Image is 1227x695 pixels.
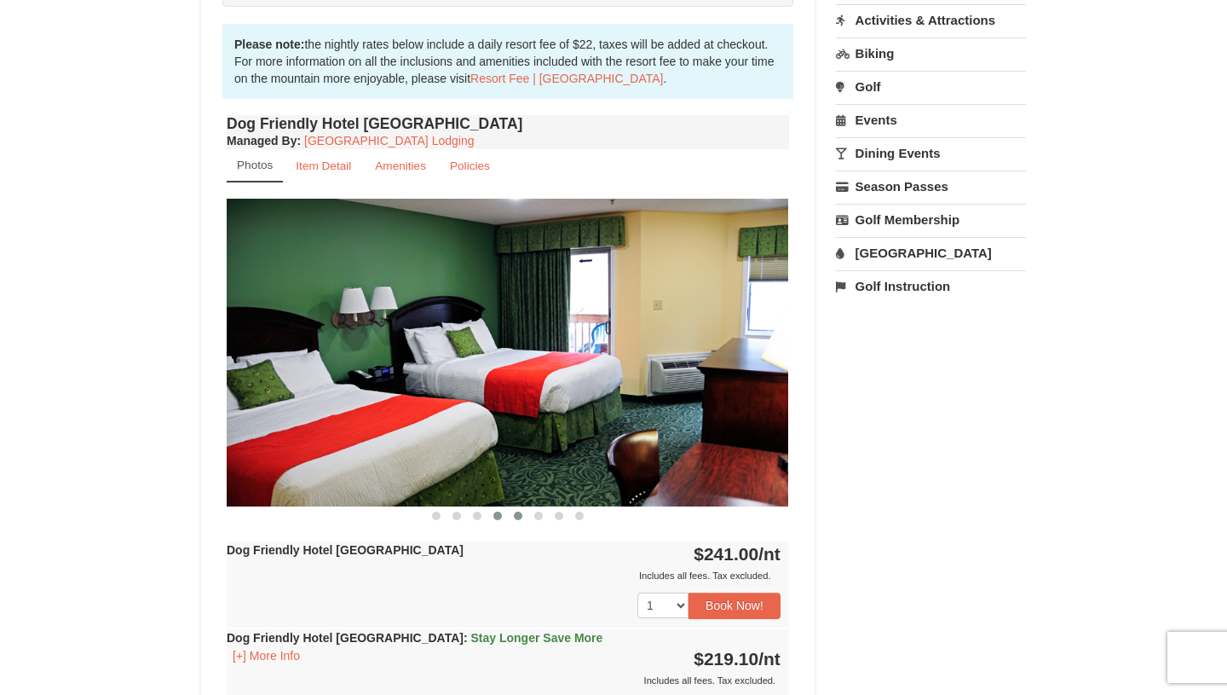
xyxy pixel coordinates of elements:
[836,4,1026,36] a: Activities & Attractions
[227,134,301,148] strong: :
[836,71,1026,102] a: Golf
[694,649,758,669] span: $219.10
[694,544,781,564] strong: $241.00
[439,149,501,182] a: Policies
[836,237,1026,269] a: [GEOGRAPHIC_DATA]
[227,567,781,584] div: Includes all fees. Tax excluded.
[227,199,788,507] img: 18876286-41-233aa5f3.jpg
[227,543,464,557] strong: Dog Friendly Hotel [GEOGRAPHIC_DATA]
[304,134,474,148] a: [GEOGRAPHIC_DATA] Lodging
[836,270,1026,302] a: Golf Instruction
[836,171,1026,202] a: Season Passes
[758,544,781,564] span: /nt
[227,115,789,132] h4: Dog Friendly Hotel [GEOGRAPHIC_DATA]
[836,204,1026,235] a: Golf Membership
[470,72,663,85] a: Resort Fee | [GEOGRAPHIC_DATA]
[234,38,304,51] strong: Please note:
[227,149,283,182] a: Photos
[222,24,793,99] div: the nightly rates below include a daily resort fee of $22, taxes will be added at checkout. For m...
[296,159,351,172] small: Item Detail
[237,159,273,171] small: Photos
[285,149,362,182] a: Item Detail
[364,149,437,182] a: Amenities
[227,134,297,148] span: Managed By
[471,631,603,645] span: Stay Longer Save More
[464,631,468,645] span: :
[227,646,306,665] button: [+] More Info
[688,593,781,618] button: Book Now!
[836,38,1026,69] a: Biking
[758,649,781,669] span: /nt
[836,137,1026,169] a: Dining Events
[227,672,781,689] div: Includes all fees. Tax excluded.
[450,159,490,172] small: Policies
[227,631,602,645] strong: Dog Friendly Hotel [GEOGRAPHIC_DATA]
[375,159,426,172] small: Amenities
[836,104,1026,136] a: Events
